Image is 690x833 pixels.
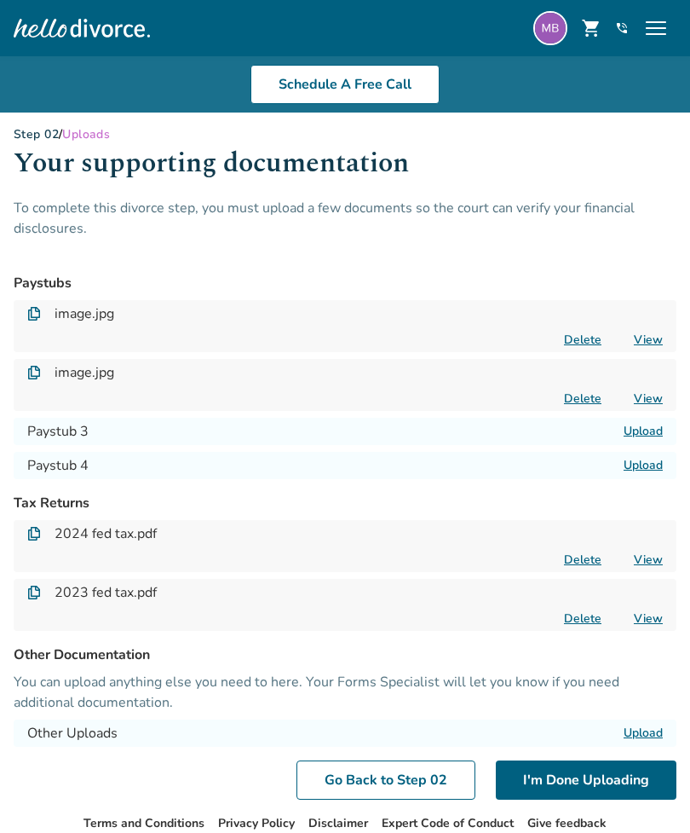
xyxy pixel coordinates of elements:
a: phone_in_talk [615,21,629,35]
p: You can upload anything else you need to here. Your Forms Specialist will let you know if you nee... [14,672,676,713]
a: Privacy Policy [218,815,295,831]
button: Delete [559,610,607,628]
a: View [634,332,663,348]
label: Upload [624,423,663,439]
a: View [634,610,663,627]
label: Upload [624,457,663,473]
h4: Other Uploads [27,723,118,743]
h3: Tax Returns [14,493,676,513]
a: View [634,552,663,568]
iframe: Chat Widget [605,751,690,833]
img: Document [27,366,41,379]
h4: image.jpg [55,362,114,383]
label: Upload [624,725,663,741]
img: Document [27,527,41,541]
img: Document [27,307,41,321]
span: Uploads [62,126,110,142]
a: Terms and Conditions [83,815,204,831]
h4: image.jpg [55,304,114,324]
button: Delete [559,390,607,408]
h4: 2023 fed tax.pdf [55,582,157,603]
h1: Your supporting documentation [14,142,676,198]
div: / [14,126,676,142]
h4: 2024 fed tax.pdf [55,524,157,544]
p: To complete this divorce step, you must upload a few documents so the court can verify your finan... [14,198,676,259]
h4: Paystub 4 [27,455,89,476]
span: menu [642,14,670,42]
a: View [634,390,663,407]
button: Delete [559,551,607,569]
a: Go Back to Step 02 [296,761,475,800]
img: Document [27,586,41,599]
h4: Paystub 3 [27,421,89,442]
a: Schedule A Free Call [250,65,440,104]
img: aroundthepony88@gmail.com [533,11,567,45]
h3: Paystubs [14,273,676,293]
button: I'm Done Uploading [496,761,676,800]
a: Step 02 [14,126,59,142]
h3: Other Documentation [14,645,676,665]
a: Expert Code of Conduct [382,815,514,831]
button: Delete [559,331,607,349]
span: shopping_cart [581,18,601,38]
